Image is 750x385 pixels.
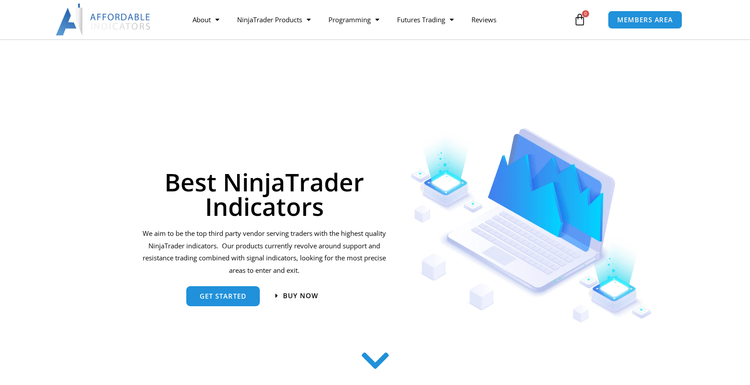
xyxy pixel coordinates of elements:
p: We aim to be the top third party vendor serving traders with the highest quality NinjaTrader indi... [141,227,388,277]
a: About [184,9,228,30]
img: LogoAI | Affordable Indicators – NinjaTrader [56,4,152,36]
span: 0 [582,10,589,17]
h1: Best NinjaTrader Indicators [141,170,388,219]
a: MEMBERS AREA [608,11,682,29]
a: Reviews [463,9,505,30]
img: Indicators 1 | Affordable Indicators – NinjaTrader [410,128,652,323]
span: Buy now [283,292,318,299]
a: Buy now [275,292,318,299]
a: 0 [560,7,599,32]
span: get started [200,293,246,300]
a: NinjaTrader Products [228,9,320,30]
span: MEMBERS AREA [617,16,673,23]
a: Programming [320,9,388,30]
a: Futures Trading [388,9,463,30]
a: get started [186,286,260,306]
nav: Menu [184,9,571,30]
